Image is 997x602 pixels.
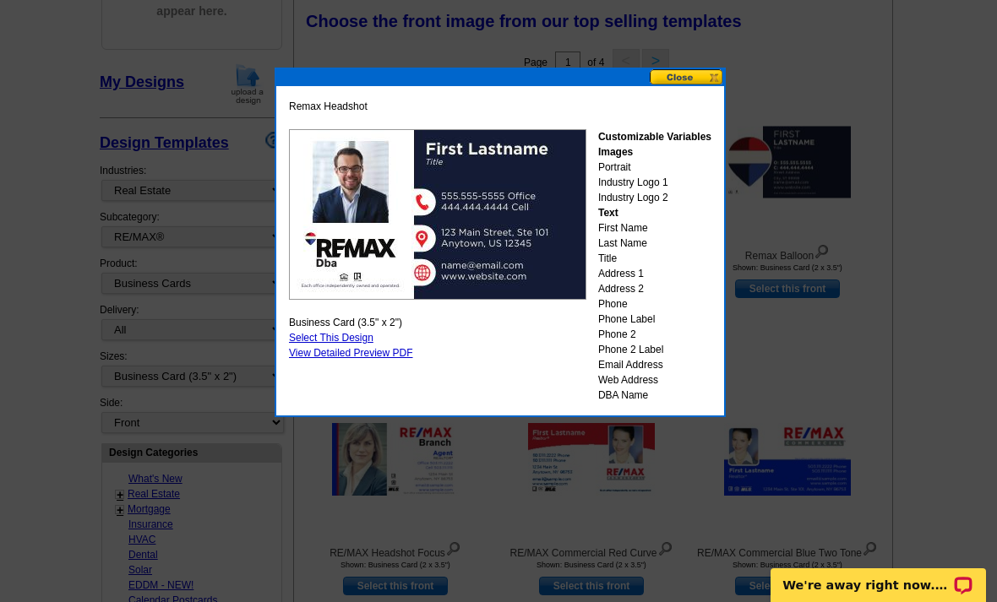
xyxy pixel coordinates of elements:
[760,549,997,602] iframe: LiveChat chat widget
[598,131,711,143] strong: Customizable Variables
[598,146,633,158] strong: Images
[289,99,368,114] span: Remax Headshot
[289,129,586,300] img: REMAXBCF_Remax_Headshot_ALL.jpg
[289,315,402,330] span: Business Card (3.5" x 2")
[598,129,711,403] div: Portrait Industry Logo 1 Industry Logo 2 First Name Last Name Title Address 1 Address 2 Phone Pho...
[289,347,413,359] a: View Detailed Preview PDF
[598,207,618,219] strong: Text
[289,332,373,344] a: Select This Design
